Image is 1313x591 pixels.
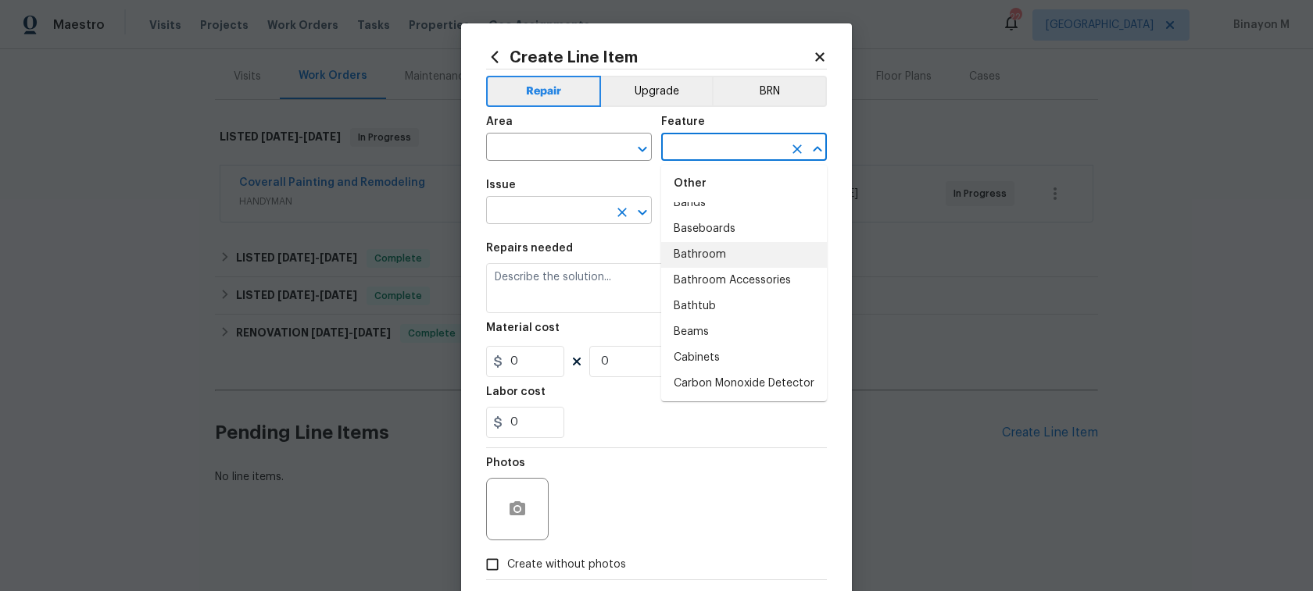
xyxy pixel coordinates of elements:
h5: Material cost [486,322,560,333]
button: Open [631,138,653,160]
h5: Issue [486,180,516,190]
button: Clear [786,138,808,160]
button: Upgrade [601,76,713,107]
li: Chimney [661,397,827,422]
li: Bands [661,190,827,216]
h5: Labor cost [486,386,546,397]
button: Close [807,138,828,160]
li: Cabinets [661,345,827,371]
button: Open [631,201,653,223]
button: Repair [486,76,601,107]
h5: Feature [661,116,705,127]
li: Beams [661,319,827,345]
button: Clear [611,201,633,223]
li: Bathroom Accessories [661,268,827,294]
h2: Create Line Item [486,48,813,66]
h5: Area [486,116,513,127]
h5: Repairs needed [486,243,573,254]
li: Bathtub [661,294,827,319]
span: Create without photos [507,557,626,573]
li: Bathroom [661,242,827,268]
li: Baseboards [661,216,827,242]
div: Other [661,165,827,202]
li: Carbon Monoxide Detector [661,371,827,397]
h5: Photos [486,457,525,468]
button: BRN [712,76,827,107]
